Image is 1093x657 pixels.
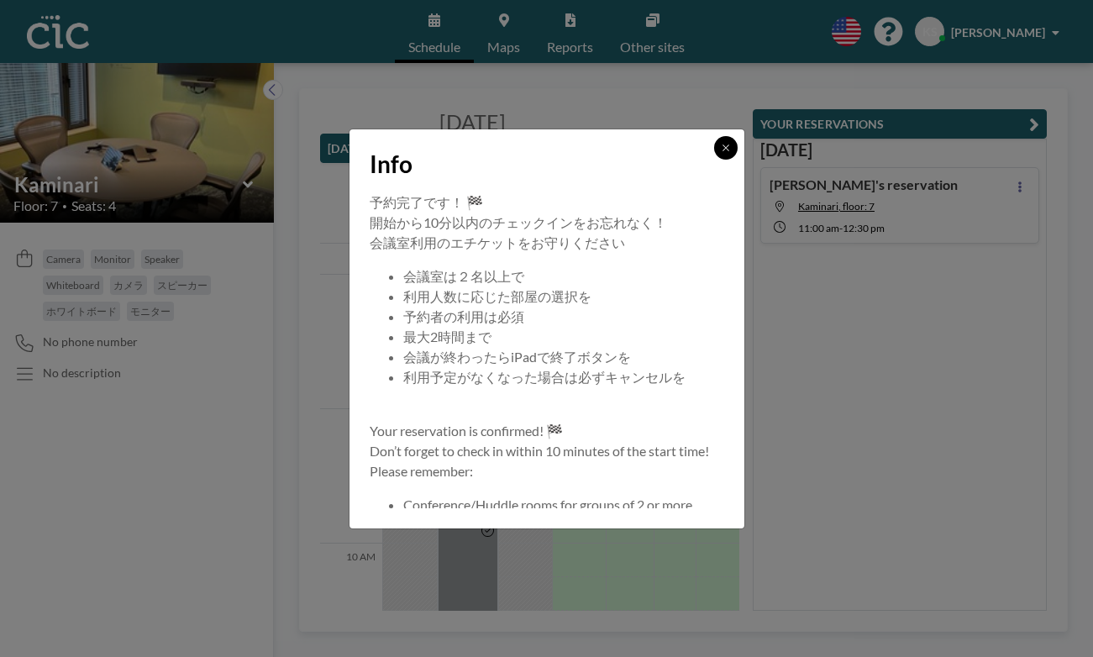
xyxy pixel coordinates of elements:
span: 利用予定がなくなった場合は必ずキャンセルを [403,369,686,385]
span: 予約完了です！ 🏁 [370,194,483,210]
span: Please remember: [370,463,473,479]
span: 会議が終わったらiPadで終了ボタンを [403,349,631,365]
span: 会議室は２名以上で [403,268,524,284]
span: 最大2時間まで [403,328,491,344]
span: Your reservation is confirmed! 🏁 [370,423,563,439]
span: Don’t forget to check in within 10 minutes of the start time! [370,443,709,459]
span: Info [370,150,413,179]
span: 利用人数に応じた部屋の選択を [403,288,591,304]
span: 開始から10分以内のチェックインをお忘れなく！ [370,214,667,230]
span: 予約者の利用は必須 [403,308,524,324]
span: Conference/Huddle rooms for groups of 2 or more [403,497,692,512]
span: 会議室利用のエチケットをお守りください [370,234,625,250]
